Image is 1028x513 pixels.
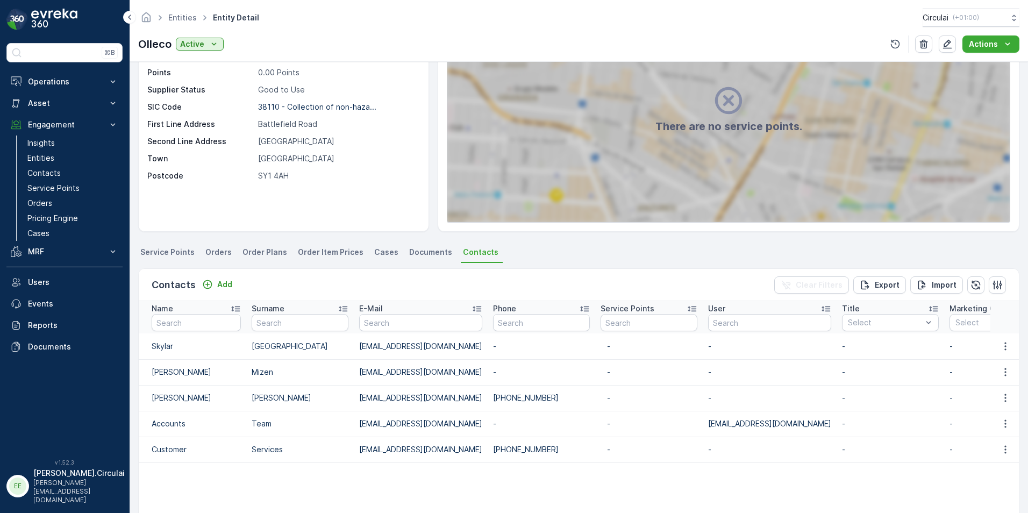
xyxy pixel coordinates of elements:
[28,341,118,352] p: Documents
[258,119,417,130] p: Battlefield Road
[359,418,482,429] p: [EMAIL_ADDRESS][DOMAIN_NAME]
[23,181,123,196] a: Service Points
[27,153,54,163] p: Entities
[27,168,61,179] p: Contacts
[359,444,482,455] p: [EMAIL_ADDRESS][DOMAIN_NAME]
[23,226,123,241] a: Cases
[152,444,241,455] p: Customer
[842,393,939,403] p: -
[27,228,49,239] p: Cases
[28,98,101,109] p: Asset
[147,119,254,130] p: First Line Address
[147,84,254,95] p: Supplier Status
[488,359,595,385] td: -
[27,183,80,194] p: Service Points
[950,303,1020,314] p: Marketing Opt-out
[842,303,860,314] p: Title
[969,39,998,49] p: Actions
[168,13,197,22] a: Entities
[258,170,417,181] p: SY1 4AH
[493,303,516,314] p: Phone
[703,385,837,411] td: -
[258,102,376,111] p: 38110 - Collection of non-haza...
[953,13,979,22] p: ( +01:00 )
[258,136,417,147] p: [GEOGRAPHIC_DATA]
[409,247,452,258] span: Documents
[23,151,123,166] a: Entities
[298,247,363,258] span: Order Item Prices
[252,444,348,455] p: Services
[6,9,28,30] img: logo
[252,393,348,403] p: [PERSON_NAME]
[252,303,284,314] p: Surname
[152,341,241,352] p: Skylar
[607,444,691,455] p: -
[607,418,691,429] p: -
[842,341,939,352] p: -
[359,393,482,403] p: [EMAIL_ADDRESS][DOMAIN_NAME]
[6,468,123,504] button: EE[PERSON_NAME].Circulai[PERSON_NAME][EMAIL_ADDRESS][DOMAIN_NAME]
[258,153,417,164] p: [GEOGRAPHIC_DATA]
[842,418,939,429] p: -
[6,114,123,136] button: Engagement
[258,67,417,78] p: 0.00 Points
[28,298,118,309] p: Events
[152,418,241,429] p: Accounts
[488,411,595,437] td: -
[152,367,241,377] p: [PERSON_NAME]
[6,272,123,293] a: Users
[198,278,237,291] button: Add
[703,333,837,359] td: -
[147,136,254,147] p: Second Line Address
[910,276,963,294] button: Import
[488,437,595,462] td: [PHONE_NUMBER]
[252,367,348,377] p: Mizen
[138,36,172,52] p: Olleco
[23,166,123,181] a: Contacts
[655,118,802,134] h2: There are no service points.
[147,170,254,181] p: Postcode
[28,277,118,288] p: Users
[147,102,254,112] p: SIC Code
[28,320,118,331] p: Reports
[28,76,101,87] p: Operations
[258,84,417,95] p: Good to Use
[374,247,398,258] span: Cases
[205,247,232,258] span: Orders
[842,367,939,377] p: -
[853,276,906,294] button: Export
[27,198,52,209] p: Orders
[252,314,348,331] input: Search
[774,276,849,294] button: Clear Filters
[703,359,837,385] td: -
[6,92,123,114] button: Asset
[708,418,831,429] p: [EMAIL_ADDRESS][DOMAIN_NAME]
[6,71,123,92] button: Operations
[875,280,900,290] p: Export
[176,38,224,51] button: Active
[28,246,101,257] p: MRF
[217,279,232,290] p: Add
[152,314,241,331] input: Search
[796,280,843,290] p: Clear Filters
[252,341,348,352] p: [GEOGRAPHIC_DATA]
[488,333,595,359] td: -
[9,478,26,495] div: EE
[23,136,123,151] a: Insights
[703,437,837,462] td: -
[6,293,123,315] a: Events
[104,48,115,57] p: ⌘B
[923,12,948,23] p: Circulai
[27,138,55,148] p: Insights
[601,303,654,314] p: Service Points
[242,247,287,258] span: Order Plans
[842,444,939,455] p: -
[6,336,123,358] a: Documents
[27,213,78,224] p: Pricing Engine
[359,367,482,377] p: [EMAIL_ADDRESS][DOMAIN_NAME]
[962,35,1019,53] button: Actions
[152,303,173,314] p: Name
[33,479,125,504] p: [PERSON_NAME][EMAIL_ADDRESS][DOMAIN_NAME]
[180,39,204,49] p: Active
[493,314,590,331] input: Search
